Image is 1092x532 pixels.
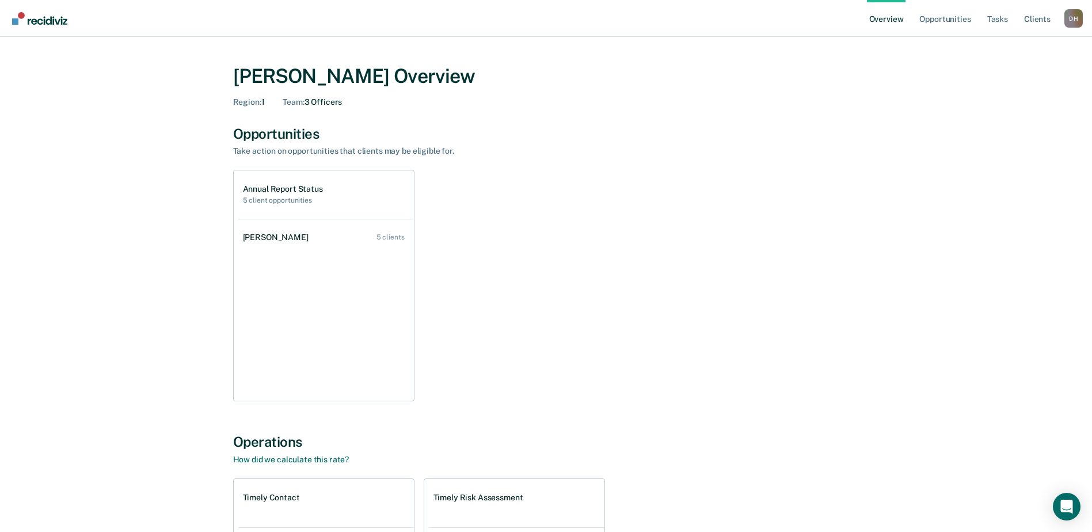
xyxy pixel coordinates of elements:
span: Region : [233,97,261,107]
h1: Timely Risk Assessment [433,493,523,503]
div: Open Intercom Messenger [1053,493,1080,520]
div: Take action on opportunities that clients may be eligible for. [233,146,636,156]
div: [PERSON_NAME] Overview [233,64,859,88]
div: 5 clients [376,233,405,241]
div: D H [1064,9,1083,28]
div: [PERSON_NAME] [243,233,313,242]
div: Operations [233,434,859,450]
img: Recidiviz [12,12,67,25]
span: Team : [283,97,304,107]
div: Opportunities [233,126,859,142]
a: How did we calculate this rate? [233,455,349,464]
div: 3 Officers [283,97,342,107]
div: 1 [233,97,265,107]
a: [PERSON_NAME] 5 clients [238,221,414,254]
button: Profile dropdown button [1064,9,1083,28]
h1: Timely Contact [243,493,300,503]
h1: Annual Report Status [243,184,323,194]
h2: 5 client opportunities [243,196,323,204]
